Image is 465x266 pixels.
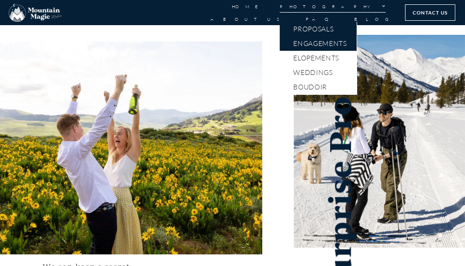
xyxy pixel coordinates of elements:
[210,13,286,25] a: About Us
[405,4,455,21] a: Contact Us
[280,22,357,94] ul: Photography
[280,22,357,36] a: Proposals
[280,51,357,65] a: Elopements
[9,4,62,22] img: Mountain Magic Media photography logo Crested Butte Photographer
[354,13,395,25] a: Blog
[294,35,465,248] img: GIF-Crested-Butte-proposal-nordic-ski-photographer-photo-by-Mountain-Magic-Media
[280,80,357,94] a: Boudoir
[280,65,357,80] a: Weddings
[306,13,335,25] a: FAQ
[280,36,357,51] a: Engagements
[413,7,448,18] span: Contact Us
